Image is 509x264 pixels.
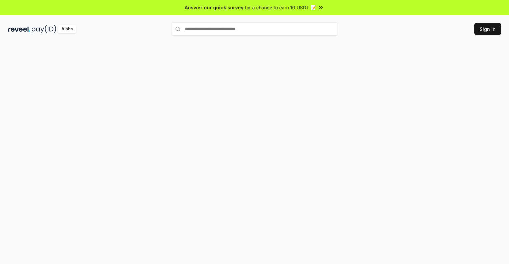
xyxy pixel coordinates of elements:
[8,25,30,33] img: reveel_dark
[32,25,56,33] img: pay_id
[474,23,501,35] button: Sign In
[185,4,243,11] span: Answer our quick survey
[245,4,316,11] span: for a chance to earn 10 USDT 📝
[58,25,76,33] div: Alpha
